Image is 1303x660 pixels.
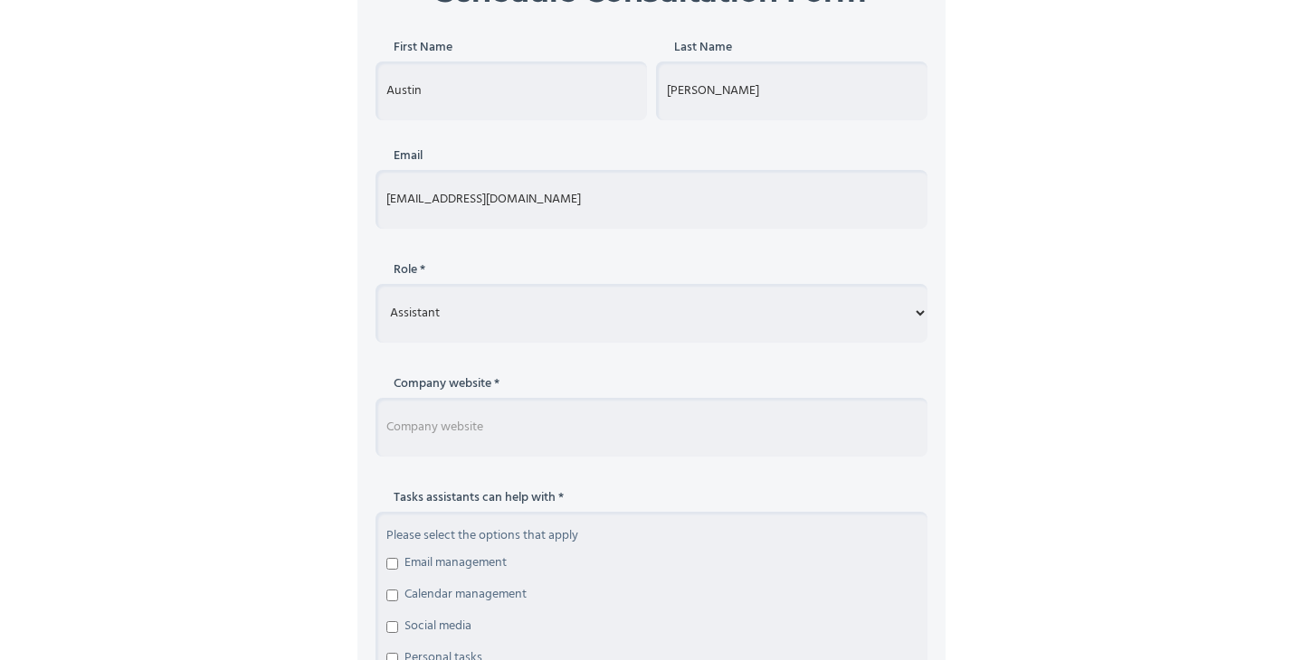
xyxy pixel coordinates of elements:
span: Calendar management [404,586,527,604]
input: name@email.com [376,170,927,229]
input: Company website [376,398,927,457]
h5: Email [376,147,927,165]
h5: Tasks assistants can help with * [376,489,644,507]
span: Social media [404,618,471,636]
input: e.g., John [376,61,647,120]
h5: Last Name [656,39,927,57]
input: Social media [386,621,398,633]
h5: Company website * [376,375,927,393]
input: e.g., Smith [656,61,927,120]
h5: First Name [376,39,647,57]
span: Email management [404,554,507,572]
input: Email management [386,558,398,570]
input: Calendar management [386,589,398,601]
h5: Role * [376,261,927,279]
div: Please select the options that apply [386,527,917,545]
